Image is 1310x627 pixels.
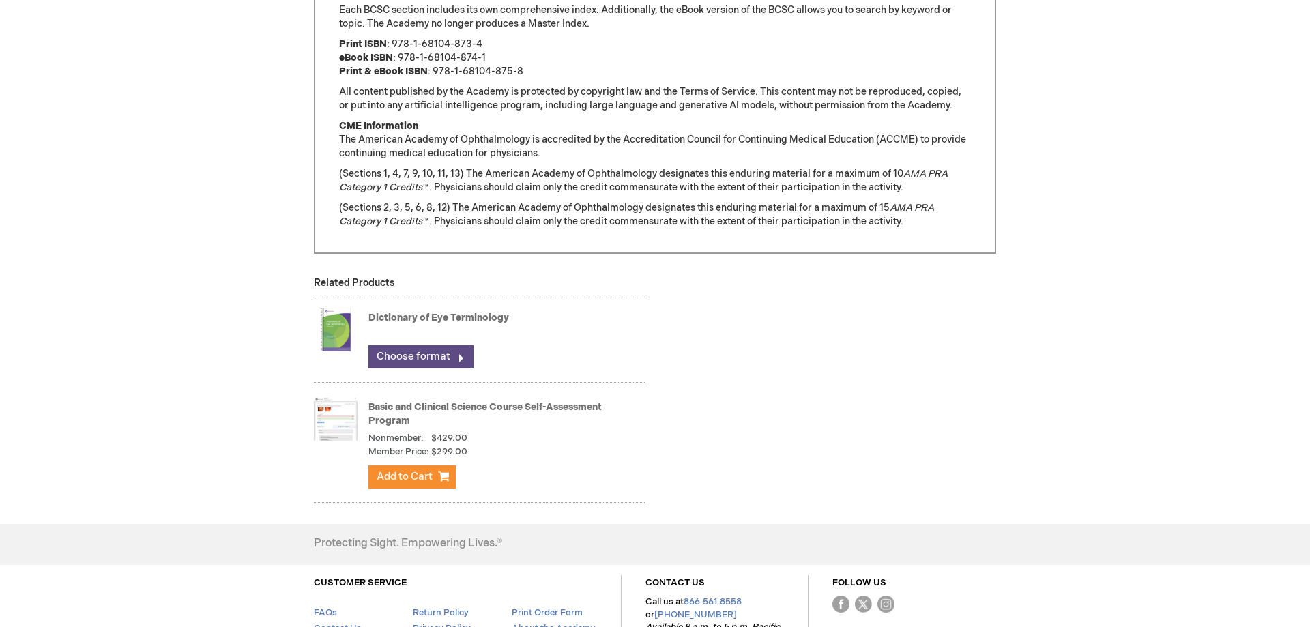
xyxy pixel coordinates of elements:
a: FAQs [314,607,337,618]
a: FOLLOW US [832,577,886,588]
a: CONTACT US [645,577,705,588]
button: Add to Cart [368,465,456,489]
span: $429.00 [431,433,467,443]
a: Choose format [368,345,474,368]
img: Facebook [832,596,849,613]
a: Basic and Clinical Science Course Self-Assessment Program [368,401,602,426]
strong: CME Information [339,120,418,132]
p: Each BCSC section includes its own comprehensive index. Additionally, the eBook version of the BC... [339,3,971,31]
a: 866.561.8558 [684,596,742,607]
img: Dictionary of Eye Terminology [314,302,358,357]
p: All content published by the Academy is protected by copyright law and the Terms of Service. This... [339,85,971,113]
span: $299.00 [431,446,467,458]
p: (Sections 1, 4, 7, 9, 10, 11, 13) The American Academy of Ophthalmology designates this enduring ... [339,167,971,194]
strong: Nonmember: [368,432,424,445]
strong: Related Products [314,277,394,289]
p: The American Academy of Ophthalmology is accredited by the Accreditation Council for Continuing M... [339,119,971,160]
p: (Sections 2, 3, 5, 6, 8, 12) The American Academy of Ophthalmology designates this enduring mater... [339,201,971,229]
strong: Member Price: [368,446,429,458]
img: Twitter [855,596,872,613]
img: instagram [877,596,894,613]
a: [PHONE_NUMBER] [654,609,737,620]
img: Basic and Clinical Science Course Self-Assessment Program [314,392,358,446]
a: Dictionary of Eye Terminology [368,312,509,323]
a: Print Order Form [512,607,583,618]
p: : 978-1-68104-873-4 : 978-1-68104-874-1 : 978-1-68104-875-8 [339,38,971,78]
h4: Protecting Sight. Empowering Lives.® [314,538,502,550]
span: Add to Cart [377,470,433,483]
strong: Print & eBook ISBN [339,65,428,77]
a: Return Policy [413,607,469,618]
a: CUSTOMER SERVICE [314,577,407,588]
strong: Print ISBN [339,38,387,50]
strong: eBook ISBN [339,52,393,63]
